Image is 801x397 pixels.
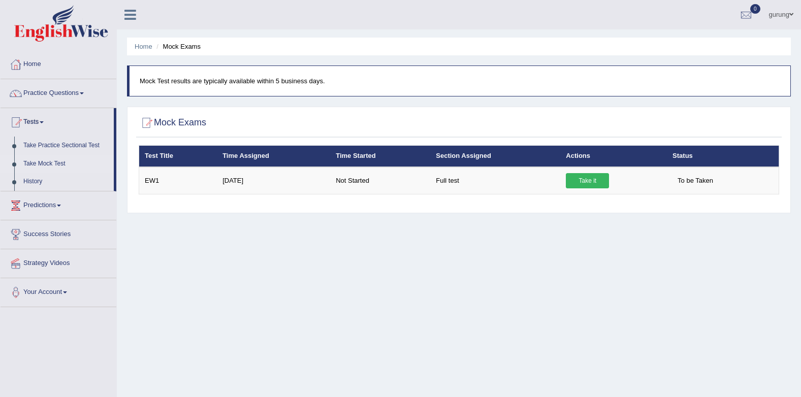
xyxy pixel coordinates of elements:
a: Strategy Videos [1,249,116,275]
p: Mock Test results are typically available within 5 business days. [140,76,780,86]
th: Test Title [139,146,217,167]
a: History [19,173,114,191]
h2: Mock Exams [139,115,206,130]
span: 0 [750,4,760,14]
span: To be Taken [672,173,718,188]
a: Take it [566,173,609,188]
th: Time Started [330,146,430,167]
td: Not Started [330,167,430,194]
a: Success Stories [1,220,116,246]
a: Take Mock Test [19,155,114,173]
a: Home [1,50,116,76]
th: Actions [560,146,667,167]
td: Full test [430,167,560,194]
th: Section Assigned [430,146,560,167]
a: Your Account [1,278,116,304]
a: Tests [1,108,114,134]
a: Take Practice Sectional Test [19,137,114,155]
td: [DATE] [217,167,330,194]
td: EW1 [139,167,217,194]
a: Practice Questions [1,79,116,105]
th: Time Assigned [217,146,330,167]
a: Home [135,43,152,50]
th: Status [667,146,779,167]
li: Mock Exams [154,42,201,51]
a: Predictions [1,191,116,217]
